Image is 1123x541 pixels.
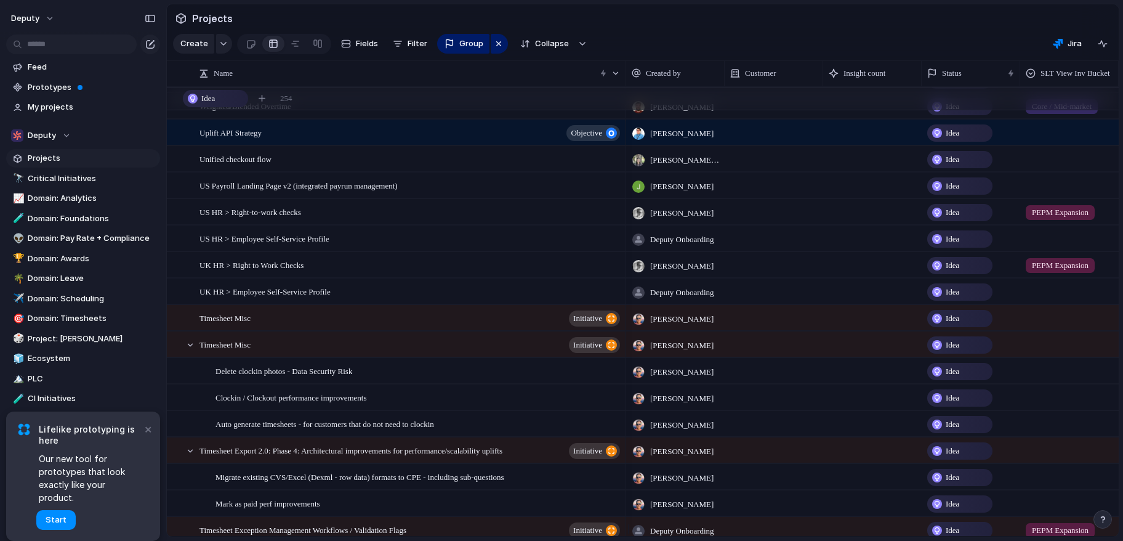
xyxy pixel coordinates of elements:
[946,339,959,351] span: Idea
[13,171,22,185] div: 🔭
[214,67,233,79] span: Name
[13,211,22,226] div: 🧪
[199,152,272,166] span: Unified checkout flow
[13,332,22,346] div: 🎲
[408,38,427,50] span: Filter
[336,34,383,54] button: Fields
[11,293,23,305] button: ✈️
[6,349,160,368] a: 🧊Ecosystem
[650,498,714,511] span: [PERSON_NAME]
[650,181,714,193] span: [PERSON_NAME]
[946,392,959,404] span: Idea
[650,313,714,325] span: [PERSON_NAME]
[650,154,719,166] span: [PERSON_NAME] [PERSON_NAME]
[569,337,620,353] button: initiative
[946,180,959,192] span: Idea
[6,98,160,116] a: My projects
[11,333,23,345] button: 🎲
[571,124,602,142] span: objective
[173,34,214,54] button: Create
[6,290,160,308] a: ✈️Domain: Scheduling
[6,149,160,168] a: Projects
[1032,259,1089,272] span: PEPM Expansion
[13,352,22,366] div: 🧊
[199,205,301,219] span: US HR > Right-to-work checks
[11,272,23,285] button: 🌴
[13,272,22,286] div: 🌴
[201,92,215,105] span: Idea
[946,233,959,245] span: Idea
[650,260,714,272] span: [PERSON_NAME]
[6,78,160,97] a: Prototypes
[215,496,320,510] span: Mark as paid perf improvements
[6,330,160,348] a: 🎲Project: [PERSON_NAME]
[199,178,398,192] span: US Payroll Landing Page v2 (integrated payrun management)
[569,443,620,459] button: initiative
[946,498,959,510] span: Idea
[356,38,378,50] span: Fields
[39,424,142,446] span: Lifelike prototyping is here
[1048,35,1087,53] button: Jira
[215,390,367,404] span: Clockin / Clockout performance improvements
[280,92,292,105] span: 254
[6,389,160,408] a: 🧪CI Initiatives
[1068,38,1082,50] span: Jira
[1032,206,1089,219] span: PEPM Expansion
[28,81,156,94] span: Prototypes
[650,128,714,140] span: [PERSON_NAME]
[573,310,602,327] span: initiative
[946,445,959,457] span: Idea
[28,213,156,225] span: Domain: Foundations
[946,418,959,431] span: Idea
[11,12,39,25] span: deputy
[1040,67,1110,79] span: SLT View Inv Bucket
[573,442,602,460] span: initiative
[13,392,22,406] div: 🧪
[6,169,160,188] div: 🔭Critical Initiatives
[6,58,160,76] a: Feed
[199,443,502,457] span: Timesheet Export 2.0: Phase 4: Architectural improvements for performance/scalability uplifts
[28,333,156,345] span: Project: [PERSON_NAME]
[11,352,23,365] button: 🧊
[28,173,156,185] span: Critical Initiatives
[946,259,959,272] span: Idea
[946,365,959,378] span: Idea
[946,471,959,484] span: Idea
[646,67,681,79] span: Created by
[13,312,22,326] div: 🎯
[6,410,160,428] a: ⚠️Needs Change Notice
[650,419,714,431] span: [PERSON_NAME]
[942,67,962,79] span: Status
[28,373,156,385] span: PLC
[199,284,331,298] span: UK HR > Employee Self-Service Profile
[6,370,160,388] a: 🏔️PLC
[215,364,352,378] span: Delete clockin photos - Data Security Risk
[946,153,959,166] span: Idea
[650,207,714,219] span: [PERSON_NAME]
[459,38,483,50] span: Group
[180,38,208,50] span: Create
[946,127,959,139] span: Idea
[28,61,156,73] span: Feed
[199,523,406,537] span: Timesheet Exception Management Workflows / Validation Flags
[6,269,160,288] a: 🌴Domain: Leave
[946,286,959,298] span: Idea
[946,312,959,325] span: Idea
[36,510,76,530] button: Start
[569,311,620,327] button: initiative
[6,189,160,208] a: 📈Domain: Analytics
[650,393,714,405] span: [PERSON_NAME]
[437,34,489,54] button: Group
[199,231,329,245] span: US HR > Employee Self-Service Profile
[199,337,251,351] span: Timesheet Misc
[573,336,602,354] span: initiative
[11,213,23,225] button: 🧪
[566,125,620,141] button: objective
[6,209,160,228] a: 🧪Domain: Foundations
